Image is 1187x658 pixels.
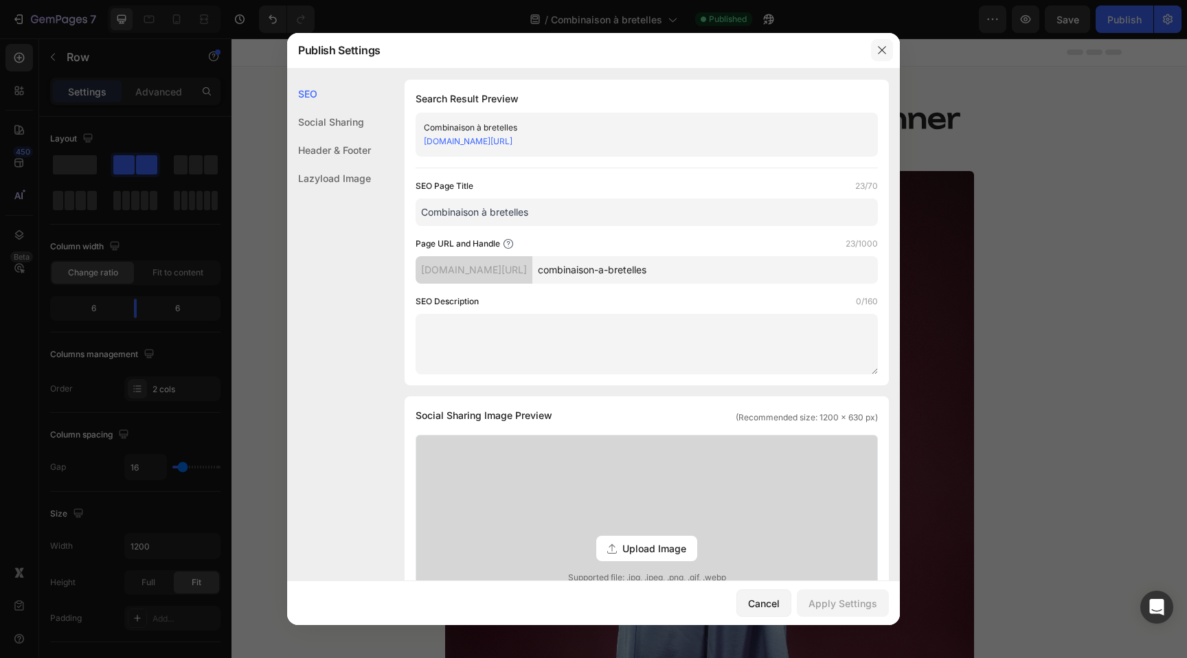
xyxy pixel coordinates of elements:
button: Apply Settings [797,589,889,617]
span: Douce, fluide et légère, elle vous habille en un geste ! 🫰 [307,106,648,124]
button: Cancel [736,589,791,617]
input: Title [416,198,878,226]
span: Upload Image [622,541,686,556]
h1: Search Result Preview [416,91,878,107]
label: SEO Page Title [416,179,473,193]
label: Page URL and Handle [416,237,500,251]
div: SEO [287,80,371,108]
div: Combinaison à bretelles [424,121,847,135]
label: SEO Description [416,295,479,308]
input: Handle [532,256,878,284]
div: [DOMAIN_NAME][URL] [416,256,532,284]
div: Social Sharing [287,108,371,136]
div: Apply Settings [809,596,877,611]
div: Header & Footer [287,136,371,164]
span: Social Sharing Image Preview [416,407,552,424]
div: Publish Settings [287,32,864,68]
strong: La combi qui vous fait rayonner [227,63,729,97]
label: 23/1000 [846,237,878,251]
label: 0/160 [856,295,878,308]
label: 23/70 [855,179,878,193]
span: Supported file: .jpg, .jpeg, .png, .gif, .webp [416,571,877,584]
div: Cancel [748,596,780,611]
a: [DOMAIN_NAME][URL] [424,136,512,146]
span: (Recommended size: 1200 x 630 px) [736,411,878,424]
div: Open Intercom Messenger [1140,591,1173,624]
div: Lazyload Image [287,164,371,192]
